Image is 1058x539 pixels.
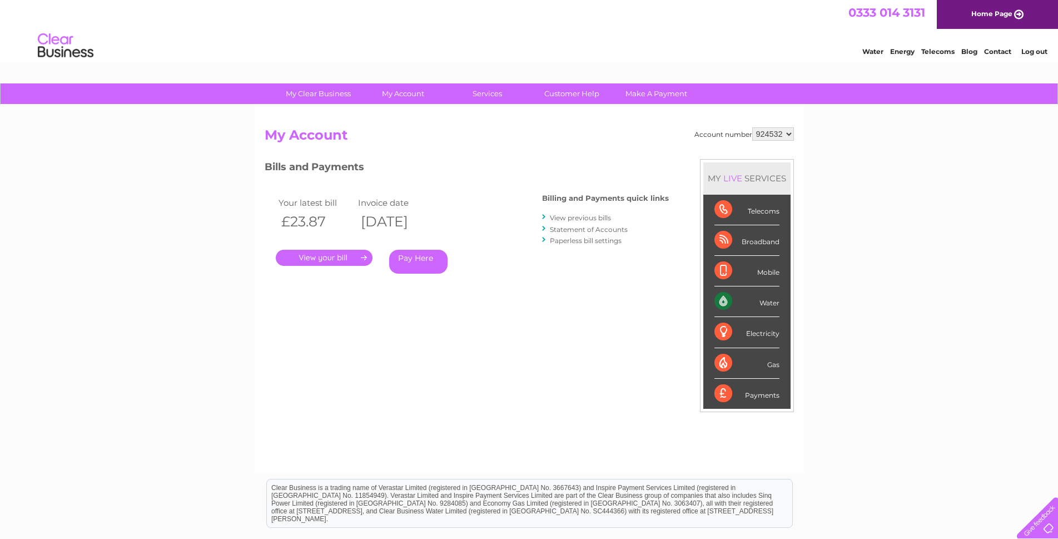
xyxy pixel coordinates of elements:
[37,29,94,63] img: logo.png
[984,47,1011,56] a: Contact
[890,47,915,56] a: Energy
[610,83,702,104] a: Make A Payment
[714,379,779,409] div: Payments
[714,348,779,379] div: Gas
[550,236,622,245] a: Paperless bill settings
[921,47,955,56] a: Telecoms
[355,210,435,233] th: [DATE]
[389,250,448,274] a: Pay Here
[267,6,792,54] div: Clear Business is a trading name of Verastar Limited (registered in [GEOGRAPHIC_DATA] No. 3667643...
[862,47,883,56] a: Water
[721,173,744,184] div: LIVE
[276,195,356,210] td: Your latest bill
[961,47,977,56] a: Blog
[703,162,791,194] div: MY SERVICES
[272,83,364,104] a: My Clear Business
[357,83,449,104] a: My Account
[265,159,669,179] h3: Bills and Payments
[526,83,618,104] a: Customer Help
[276,250,372,266] a: .
[542,194,669,202] h4: Billing and Payments quick links
[441,83,533,104] a: Services
[355,195,435,210] td: Invoice date
[714,195,779,225] div: Telecoms
[714,286,779,317] div: Water
[714,225,779,256] div: Broadband
[550,214,611,222] a: View previous bills
[714,317,779,348] div: Electricity
[694,127,794,141] div: Account number
[550,225,628,234] a: Statement of Accounts
[848,6,925,19] a: 0333 014 3131
[714,256,779,286] div: Mobile
[265,127,794,149] h2: My Account
[1021,47,1047,56] a: Log out
[276,210,356,233] th: £23.87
